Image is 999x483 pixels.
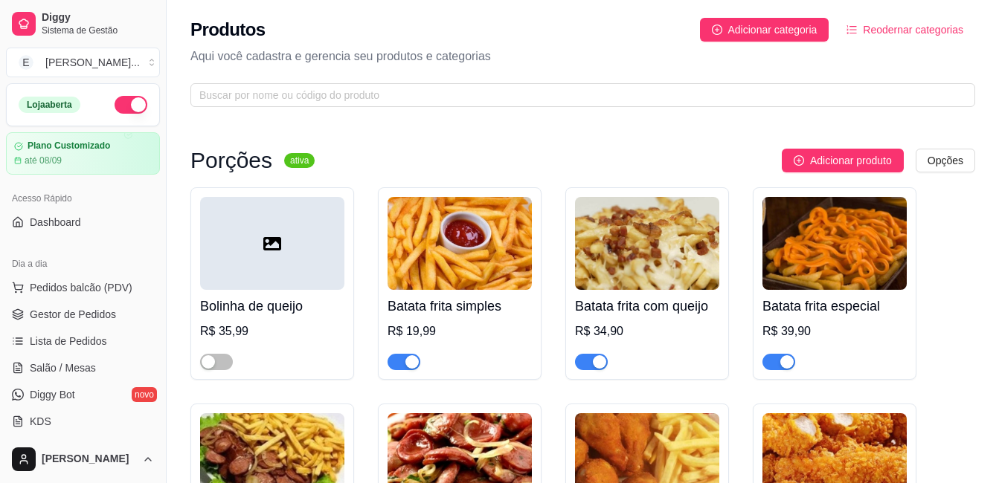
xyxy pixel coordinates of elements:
[916,149,975,172] button: Opções
[835,18,975,42] button: Reodernar categorias
[762,322,907,340] div: R$ 39,90
[762,296,907,317] h4: Batata frita especial
[575,322,719,340] div: R$ 34,90
[6,252,160,276] div: Dia a dia
[6,329,160,353] a: Lista de Pedidos
[19,97,80,113] div: Loja aberta
[28,140,110,152] article: Plano Customizado
[25,155,62,166] article: até 08/09
[30,387,75,402] span: Diggy Bot
[284,153,315,168] sup: ativa
[6,48,160,77] button: Select a team
[712,25,722,35] span: plus-circle
[6,441,160,477] button: [PERSON_NAME]
[6,276,160,299] button: Pedidos balcão (PDV)
[388,322,532,340] div: R$ 19,99
[6,132,160,175] a: Plano Customizadoaté 08/09
[810,152,892,169] span: Adicionar produto
[200,322,344,340] div: R$ 35,99
[794,155,804,166] span: plus-circle
[388,296,532,317] h4: Batata frita simples
[728,22,817,38] span: Adicionar categoria
[6,210,160,234] a: Dashboard
[42,11,154,25] span: Diggy
[19,55,33,70] span: E
[575,296,719,317] h4: Batata frita com queijo
[30,360,96,375] span: Salão / Mesas
[30,334,107,349] span: Lista de Pedidos
[6,187,160,210] div: Acesso Rápido
[42,453,136,466] span: [PERSON_NAME]
[30,414,51,429] span: KDS
[575,197,719,290] img: product-image
[700,18,829,42] button: Adicionar categoria
[30,307,116,322] span: Gestor de Pedidos
[200,296,344,317] h4: Bolinha de queijo
[190,18,266,42] h2: Produtos
[928,152,963,169] span: Opções
[6,409,160,433] a: KDS
[42,25,154,36] span: Sistema de Gestão
[115,96,147,114] button: Alterar Status
[388,197,532,290] img: product-image
[6,383,160,406] a: Diggy Botnovo
[6,356,160,380] a: Salão / Mesas
[199,87,954,103] input: Buscar por nome ou código do produto
[847,25,857,35] span: ordered-list
[6,6,160,42] a: DiggySistema de Gestão
[30,280,132,295] span: Pedidos balcão (PDV)
[45,55,140,70] div: [PERSON_NAME] ...
[190,152,272,169] h3: Porções
[863,22,963,38] span: Reodernar categorias
[190,48,975,65] p: Aqui você cadastra e gerencia seu produtos e categorias
[782,149,904,172] button: Adicionar produto
[762,197,907,290] img: product-image
[30,215,81,230] span: Dashboard
[6,302,160,326] a: Gestor de Pedidos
